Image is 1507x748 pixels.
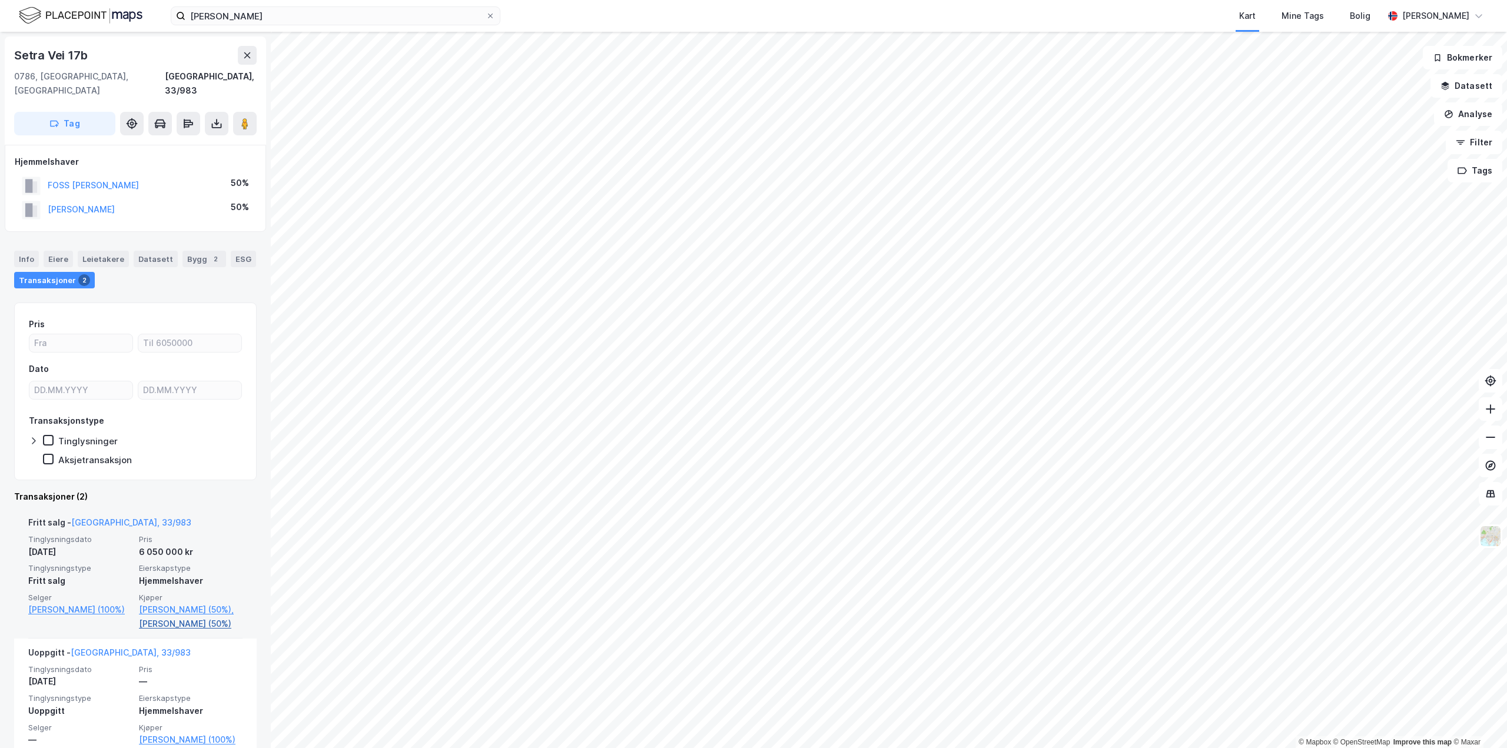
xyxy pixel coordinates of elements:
span: Pris [139,534,243,544]
div: Uoppgitt - [28,646,191,664]
a: Improve this map [1393,738,1452,746]
div: Transaksjonstype [29,414,104,428]
input: Fra [29,334,132,352]
button: Filter [1446,131,1502,154]
span: Eierskapstype [139,563,243,573]
input: Søk på adresse, matrikkel, gårdeiere, leietakere eller personer [185,7,486,25]
img: Z [1479,525,1502,547]
a: [GEOGRAPHIC_DATA], 33/983 [71,517,191,527]
input: DD.MM.YYYY [138,381,241,399]
span: Kjøper [139,723,243,733]
div: Pris [29,317,45,331]
div: Info [14,251,39,267]
div: Mine Tags [1282,9,1324,23]
div: Setra Vei 17b [14,46,89,65]
div: [PERSON_NAME] [1402,9,1469,23]
a: [PERSON_NAME] (50%), [139,603,243,617]
div: Datasett [134,251,178,267]
div: Kontrollprogram for chat [1448,692,1507,748]
div: Hjemmelshaver [15,155,256,169]
div: 50% [231,176,249,190]
div: 2 [78,274,90,286]
div: Fritt salg - [28,516,191,534]
a: [PERSON_NAME] (50%) [139,617,243,631]
div: Transaksjoner [14,272,95,288]
span: Eierskapstype [139,693,243,703]
div: 0786, [GEOGRAPHIC_DATA], [GEOGRAPHIC_DATA] [14,69,165,98]
span: Tinglysningsdato [28,664,132,674]
button: Analyse [1434,102,1502,126]
div: — [28,733,132,747]
div: Aksjetransaksjon [58,454,132,466]
span: Selger [28,593,132,603]
span: Pris [139,664,243,674]
div: [DATE] [28,674,132,689]
button: Datasett [1430,74,1502,98]
button: Bokmerker [1423,46,1502,69]
div: 50% [231,200,249,214]
input: DD.MM.YYYY [29,381,132,399]
div: Kart [1239,9,1256,23]
iframe: Chat Widget [1448,692,1507,748]
div: Fritt salg [28,574,132,588]
div: Transaksjoner (2) [14,490,257,504]
div: [GEOGRAPHIC_DATA], 33/983 [165,69,257,98]
a: Mapbox [1299,738,1331,746]
div: Tinglysninger [58,435,118,447]
span: Tinglysningstype [28,693,132,703]
div: Eiere [44,251,73,267]
span: Tinglysningstype [28,563,132,573]
a: [PERSON_NAME] (100%) [139,733,243,747]
button: Tags [1448,159,1502,182]
div: Dato [29,362,49,376]
div: Hjemmelshaver [139,704,243,718]
span: Selger [28,723,132,733]
span: Kjøper [139,593,243,603]
div: 6 050 000 kr [139,545,243,559]
div: 2 [210,253,221,265]
div: Hjemmelshaver [139,574,243,588]
div: [DATE] [28,545,132,559]
div: — [139,674,243,689]
div: Bygg [182,251,226,267]
button: Tag [14,112,115,135]
div: Bolig [1350,9,1370,23]
a: [PERSON_NAME] (100%) [28,603,132,617]
div: Leietakere [78,251,129,267]
input: Til 6050000 [138,334,241,352]
span: Tinglysningsdato [28,534,132,544]
a: OpenStreetMap [1333,738,1390,746]
div: ESG [231,251,256,267]
img: logo.f888ab2527a4732fd821a326f86c7f29.svg [19,5,142,26]
div: Uoppgitt [28,704,132,718]
a: [GEOGRAPHIC_DATA], 33/983 [71,647,191,657]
